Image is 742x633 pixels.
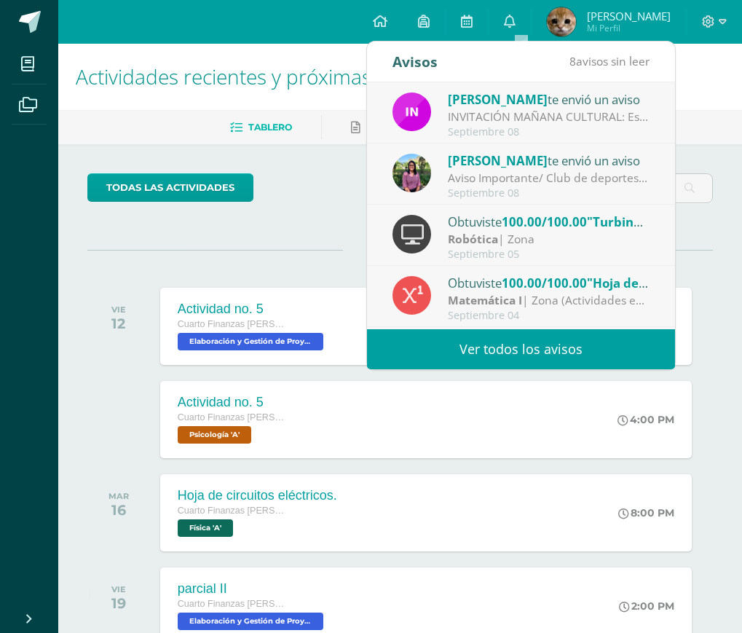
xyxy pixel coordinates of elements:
[448,248,650,261] div: Septiembre 05
[618,506,674,519] div: 8:00 PM
[351,116,491,139] a: Pendientes de entrega
[392,154,431,192] img: 50160636c8645c56db84f77601761a06.png
[76,63,371,90] span: Actividades recientes y próximas
[448,292,650,309] div: | Zona (Actividades en clase y tareas)
[392,42,438,82] div: Avisos
[178,333,323,350] span: Elaboración y Gestión de Proyectos 'A'
[587,22,671,34] span: Mi Perfil
[111,304,126,315] div: VIE
[448,91,548,108] span: [PERSON_NAME]
[178,412,287,422] span: Cuarto Finanzas [PERSON_NAME]. C.C.L.L. en Finanzas y Administración
[392,93,431,131] img: 49dcc5f07bc63dd4e845f3f2a9293567.png
[587,9,671,23] span: [PERSON_NAME]
[178,319,287,329] span: Cuarto Finanzas [PERSON_NAME]. C.C.L.L. en Finanzas y Administración
[108,491,129,501] div: MAR
[569,53,650,69] span: avisos sin leer
[448,212,650,231] div: Obtuviste en
[367,329,675,369] a: Ver todos los avisos
[448,170,650,186] div: Aviso Importante/ Club de deportes: Estimados padres de familia: Deseo se encuentren bien, envío ...
[617,413,674,426] div: 4:00 PM
[547,7,576,36] img: 8762b6bb3af3da8fe1474ae5a1e34521.png
[619,599,674,613] div: 2:00 PM
[230,116,292,139] a: Tablero
[111,315,126,332] div: 12
[178,488,337,503] div: Hoja de circuitos eléctricos.
[178,395,287,410] div: Actividad no. 5
[502,213,587,230] span: 100.00/100.00
[569,53,576,69] span: 8
[108,501,129,519] div: 16
[178,506,287,516] span: Cuarto Finanzas [PERSON_NAME]. C.C.L.L. en Finanzas y Administración
[448,310,650,322] div: Septiembre 04
[178,519,233,537] span: Física 'A'
[248,122,292,133] span: Tablero
[448,187,650,200] div: Septiembre 08
[448,292,522,308] strong: Matemática I
[448,273,650,292] div: Obtuviste en
[87,173,253,202] a: todas las Actividades
[448,151,650,170] div: te envió un aviso
[178,426,251,444] span: Psicología 'A'
[448,231,650,248] div: | Zona
[448,109,650,125] div: INVITACIÓN MAÑANA CULTURAL: Estimado Padre de familia, Adjuntamos información de la mañana cultural
[343,243,457,256] span: SEPTIEMBRE
[587,213,689,230] span: "Turbina eólica."
[178,302,327,317] div: Actividad no. 5
[448,152,548,169] span: [PERSON_NAME]
[448,126,650,138] div: Septiembre 08
[448,90,650,109] div: te envió un aviso
[448,231,498,247] strong: Robótica
[502,275,587,291] span: 100.00/100.00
